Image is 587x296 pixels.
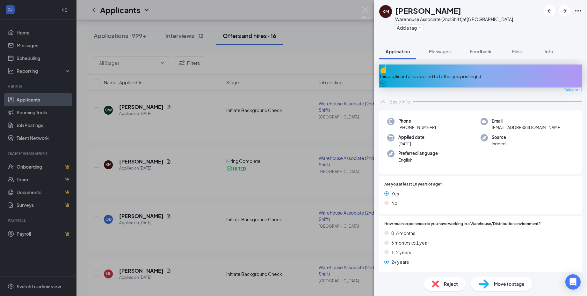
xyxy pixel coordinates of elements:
span: Files [512,49,522,54]
span: English [398,157,438,163]
span: Collapse all [564,87,582,93]
span: Info [545,49,553,54]
button: ArrowLeftNew [544,5,555,17]
svg: ArrowLeftNew [546,7,553,15]
span: [DATE] [398,140,424,147]
div: Basic Info [389,98,410,105]
span: Feedback [470,49,491,54]
h1: [PERSON_NAME] [395,5,461,16]
span: No [391,200,397,207]
svg: ArrowCircle [379,80,387,87]
svg: Ellipses [574,7,582,15]
button: PlusAdd a tag [395,24,424,31]
button: ArrowRight [559,5,570,17]
span: How much experience do you have working in a Warehouse/Distribution environment? [384,221,541,227]
span: 1-2 years [391,249,411,256]
span: Email [492,118,562,124]
span: Source [492,134,506,140]
div: Warehouse Associate (2nd Shift) at [GEOGRAPHIC_DATA] [395,16,513,22]
span: Reject [444,280,458,287]
div: KM [382,8,389,15]
span: Phone [398,118,436,124]
span: Preferred language [398,150,438,156]
span: Indeed [492,140,506,147]
span: Yes [391,190,399,197]
span: Move to stage [494,280,525,287]
svg: ChevronUp [379,98,387,105]
span: [PHONE_NUMBER] [398,124,436,131]
div: Open Intercom Messenger [565,274,581,290]
span: Application [386,49,410,54]
span: Applied date [398,134,424,140]
span: Messages [429,49,451,54]
span: 6 months to 1 year [391,239,429,246]
span: 0-6 months [391,230,415,237]
span: 2+ years [391,258,409,265]
span: [EMAIL_ADDRESS][DOMAIN_NAME] [492,124,562,131]
svg: ArrowRight [561,7,569,15]
span: Are you at least 18 years of age? [384,181,442,187]
div: This applicant also applied to 1 other job posting(s) [379,73,582,80]
svg: Plus [418,26,422,30]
